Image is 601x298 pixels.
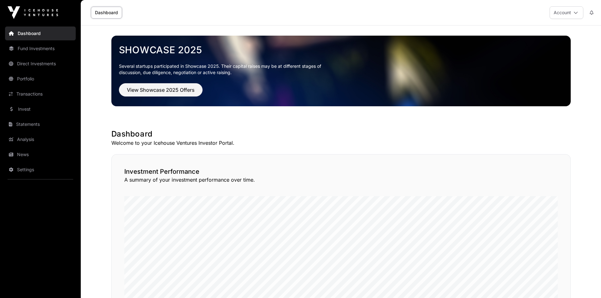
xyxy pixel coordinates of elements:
a: Dashboard [5,26,76,40]
p: Welcome to your Icehouse Ventures Investor Portal. [111,139,571,147]
a: Invest [5,102,76,116]
p: A summary of your investment performance over time. [124,176,558,184]
a: Statements [5,117,76,131]
a: Portfolio [5,72,76,86]
a: Analysis [5,132,76,146]
p: Several startups participated in Showcase 2025. Their capital raises may be at different stages o... [119,63,331,76]
button: View Showcase 2025 Offers [119,83,203,96]
a: View Showcase 2025 Offers [119,90,203,96]
img: Icehouse Ventures Logo [8,6,58,19]
img: Showcase 2025 [111,36,571,106]
a: Fund Investments [5,42,76,56]
a: Direct Investments [5,57,76,71]
a: News [5,148,76,161]
button: Account [550,6,583,19]
a: Dashboard [91,7,122,19]
a: Settings [5,163,76,177]
a: Transactions [5,87,76,101]
h1: Dashboard [111,129,571,139]
span: View Showcase 2025 Offers [127,86,195,94]
a: Showcase 2025 [119,44,563,56]
h2: Investment Performance [124,167,558,176]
